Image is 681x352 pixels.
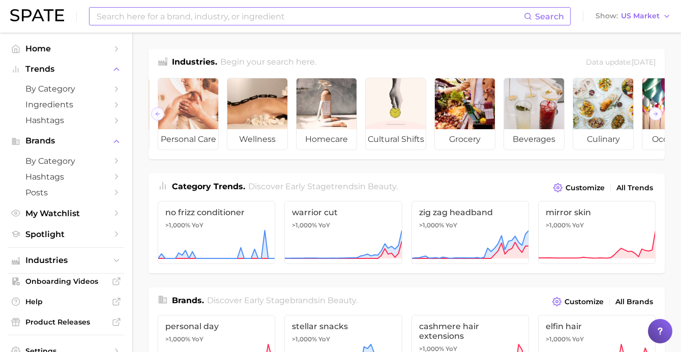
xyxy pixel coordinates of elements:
[8,169,124,185] a: Hashtags
[535,12,564,21] span: Search
[565,298,604,306] span: Customize
[25,136,107,145] span: Brands
[318,335,330,343] span: YoY
[551,181,607,195] button: Customize
[158,129,218,150] span: personal care
[621,13,660,19] span: US Market
[8,41,124,56] a: Home
[8,153,124,169] a: by Category
[25,277,107,286] span: Onboarding Videos
[8,185,124,200] a: Posts
[25,188,107,197] span: Posts
[292,208,394,217] span: warrior cut
[368,182,396,191] span: beauty
[419,221,444,229] span: >1,000%
[572,335,584,343] span: YoY
[25,100,107,109] span: Ingredients
[158,201,275,264] a: no frizz conditioner>1,000% YoY
[292,335,317,343] span: >1,000%
[546,321,648,331] span: elfin hair
[615,298,653,306] span: All Brands
[8,274,124,289] a: Onboarding Videos
[220,56,316,70] h2: Begin your search here.
[25,65,107,74] span: Trends
[165,321,268,331] span: personal day
[8,112,124,128] a: Hashtags
[8,81,124,97] a: by Category
[284,201,402,264] a: warrior cut>1,000% YoY
[8,294,124,309] a: Help
[158,78,219,150] a: personal care
[227,129,287,150] span: wellness
[8,226,124,242] a: Spotlight
[25,256,107,265] span: Industries
[297,129,357,150] span: homecare
[649,107,662,121] button: Scroll Right
[572,221,584,229] span: YoY
[566,184,605,192] span: Customize
[550,295,606,309] button: Customize
[546,208,648,217] span: mirror skin
[328,296,356,305] span: beauty
[434,78,495,150] a: grocery
[172,56,217,70] h1: Industries.
[25,297,107,306] span: Help
[25,84,107,94] span: by Category
[586,56,656,70] div: Data update: [DATE]
[8,62,124,77] button: Trends
[10,9,64,21] img: SPATE
[227,78,288,150] a: wellness
[446,221,457,229] span: YoY
[25,115,107,125] span: Hashtags
[8,253,124,268] button: Industries
[192,221,203,229] span: YoY
[8,133,124,149] button: Brands
[593,10,673,23] button: ShowUS Market
[25,172,107,182] span: Hashtags
[172,296,204,305] span: Brands .
[25,156,107,166] span: by Category
[504,129,564,150] span: beverages
[365,78,426,150] a: cultural shifts
[318,221,330,229] span: YoY
[573,129,633,150] span: culinary
[8,206,124,221] a: My Watchlist
[546,221,571,229] span: >1,000%
[292,221,317,229] span: >1,000%
[616,184,653,192] span: All Trends
[25,44,107,53] span: Home
[419,208,521,217] span: zig zag headband
[614,181,656,195] a: All Trends
[165,335,190,343] span: >1,000%
[573,78,634,150] a: culinary
[546,335,571,343] span: >1,000%
[248,182,398,191] span: Discover Early Stage trends in .
[292,321,394,331] span: stellar snacks
[165,221,190,229] span: >1,000%
[435,129,495,150] span: grocery
[419,321,521,341] span: cashmere hair extensions
[25,229,107,239] span: Spotlight
[538,201,656,264] a: mirror skin>1,000% YoY
[96,8,524,25] input: Search here for a brand, industry, or ingredient
[151,107,164,121] button: Scroll Left
[8,314,124,330] a: Product Releases
[366,129,426,150] span: cultural shifts
[411,201,529,264] a: zig zag headband>1,000% YoY
[25,209,107,218] span: My Watchlist
[25,317,107,327] span: Product Releases
[165,208,268,217] span: no frizz conditioner
[504,78,565,150] a: beverages
[192,335,203,343] span: YoY
[207,296,358,305] span: Discover Early Stage brands in .
[596,13,618,19] span: Show
[613,295,656,309] a: All Brands
[296,78,357,150] a: homecare
[8,97,124,112] a: Ingredients
[172,182,245,191] span: Category Trends .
